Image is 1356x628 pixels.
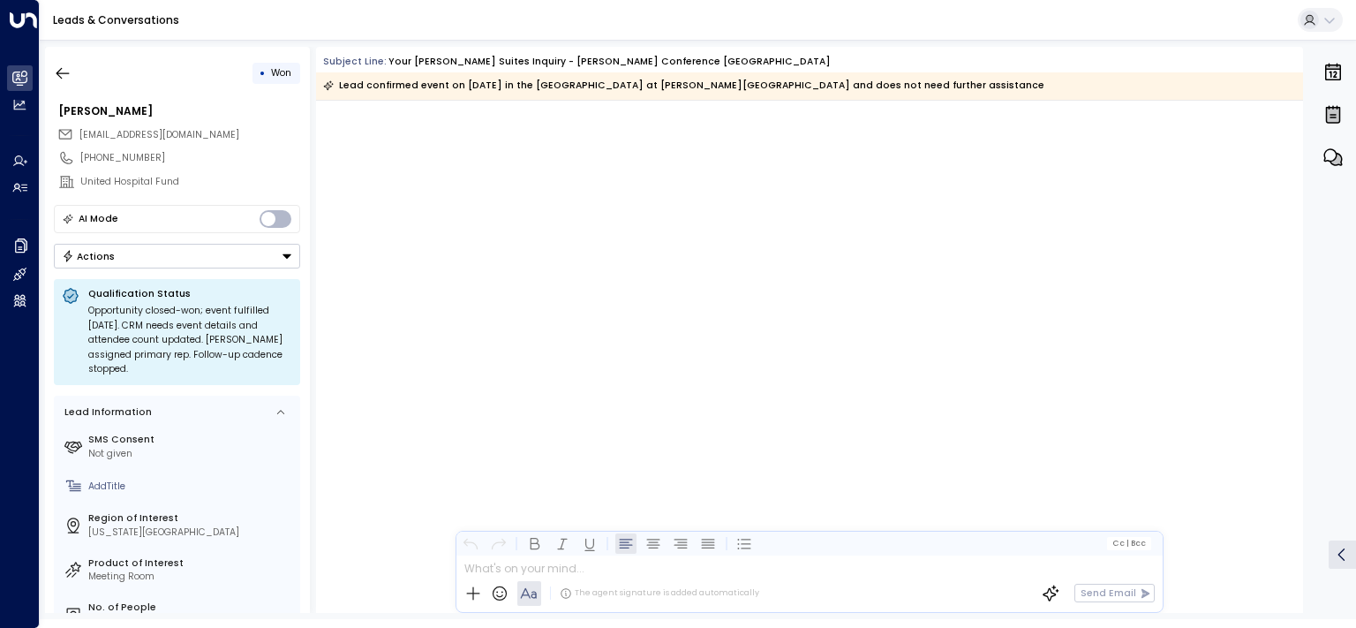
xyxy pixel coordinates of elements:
div: AddTitle [88,480,295,494]
div: The agent signature is added automatically [560,587,759,600]
label: Product of Interest [88,556,295,571]
span: Subject Line: [323,55,387,68]
span: Cc Bcc [1112,539,1146,548]
span: gbraganza@uhfnyc.org [79,128,239,142]
div: • [260,61,266,85]
button: Redo [487,533,508,554]
div: Your [PERSON_NAME] Suites Inquiry - [PERSON_NAME] Conference [GEOGRAPHIC_DATA] [388,55,831,69]
div: Not given [88,447,295,461]
label: Region of Interest [88,511,295,526]
span: | [1126,539,1128,548]
div: Button group with a nested menu [54,244,300,269]
div: [US_STATE][GEOGRAPHIC_DATA] [88,526,295,540]
label: No. of People [88,601,295,615]
div: Opportunity closed-won; event fulfilled [DATE]. CRM needs event details and attendee count update... [88,304,292,377]
button: Actions [54,244,300,269]
div: [PERSON_NAME] [58,103,300,119]
div: Meeting Room [88,570,295,584]
button: Undo [460,533,481,554]
a: Leads & Conversations [53,12,179,27]
label: SMS Consent [88,433,295,447]
div: Lead confirmed event on [DATE] in the [GEOGRAPHIC_DATA] at [PERSON_NAME][GEOGRAPHIC_DATA] and doe... [323,77,1044,95]
div: United Hospital Fund [80,175,300,189]
div: Lead Information [60,405,152,420]
div: Actions [62,250,116,262]
div: [PHONE_NUMBER] [80,151,300,165]
span: [EMAIL_ADDRESS][DOMAIN_NAME] [79,128,239,141]
p: Qualification Status [88,287,292,300]
div: AI Mode [79,210,118,228]
button: Cc|Bcc [1107,537,1151,549]
span: Won [271,66,291,79]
